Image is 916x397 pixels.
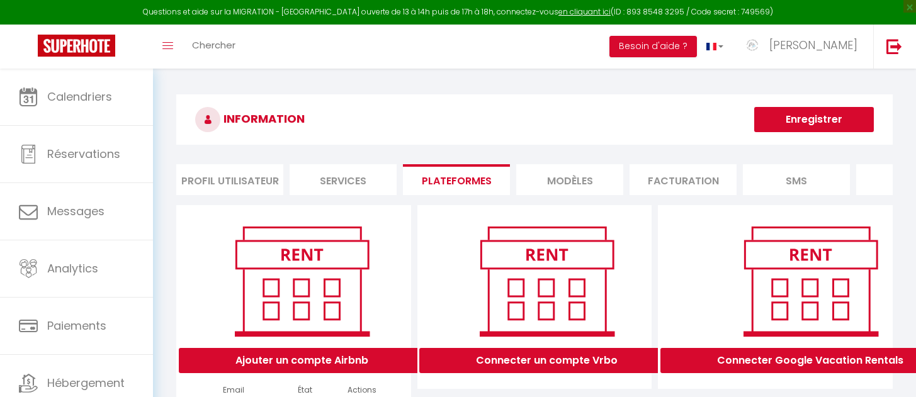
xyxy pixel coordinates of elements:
span: Réservations [47,146,120,162]
span: Analytics [47,260,98,276]
button: Ajouter un compte Airbnb [179,348,425,373]
span: [PERSON_NAME] [769,37,857,53]
span: Hébergement [47,375,125,391]
span: Calendriers [47,89,112,104]
img: rent.png [222,221,382,342]
a: Chercher [183,25,245,69]
li: Facturation [630,164,737,195]
iframe: LiveChat chat widget [863,344,916,397]
li: Profil Utilisateur [176,164,283,195]
li: Plateformes [403,164,510,195]
a: ... [PERSON_NAME] [733,25,873,69]
button: Enregistrer [754,107,874,132]
button: Connecter un compte Vrbo [419,348,674,373]
img: logout [886,38,902,54]
span: Messages [47,203,105,219]
span: Paiements [47,318,106,333]
li: SMS [743,164,850,195]
a: en cliquant ici [558,6,611,17]
img: Super Booking [38,35,115,57]
li: MODÈLES [516,164,623,195]
span: Chercher [192,38,235,52]
li: Services [290,164,397,195]
button: Besoin d'aide ? [609,36,697,57]
h3: INFORMATION [176,94,893,145]
img: rent.png [730,221,891,342]
img: ... [742,36,761,55]
img: rent.png [466,221,627,342]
